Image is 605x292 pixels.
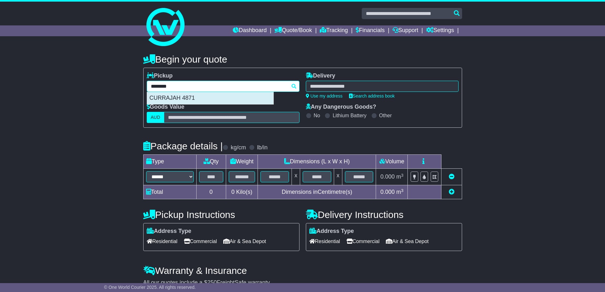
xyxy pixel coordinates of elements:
label: Address Type [309,228,354,235]
span: 0 [231,189,234,195]
a: Add new item [449,189,454,195]
span: 0.000 [380,189,395,195]
td: Dimensions (L x W x H) [258,155,376,169]
label: No [314,112,320,119]
span: Commercial [184,236,217,246]
a: Tracking [320,25,348,36]
span: Residential [309,236,340,246]
span: m [396,189,404,195]
h4: Warranty & Insurance [143,265,462,276]
td: Total [143,185,196,199]
label: AUD [147,112,165,123]
label: Lithium Battery [333,112,366,119]
typeahead: Please provide city [147,81,299,92]
span: Residential [147,236,178,246]
div: All our quotes include a $ FreightSafe warranty. [143,279,462,286]
a: Dashboard [233,25,267,36]
span: © One World Courier 2025. All rights reserved. [104,285,196,290]
a: Search address book [349,93,395,98]
sup: 3 [401,173,404,178]
span: m [396,173,404,180]
a: Financials [356,25,385,36]
a: Settings [426,25,454,36]
td: Type [143,155,196,169]
h4: Delivery Instructions [306,209,462,220]
a: Use my address [306,93,343,98]
a: Remove this item [449,173,454,180]
a: Support [393,25,418,36]
td: Qty [196,155,226,169]
td: x [292,169,300,185]
td: Kilo(s) [226,185,258,199]
a: Quote/Book [274,25,312,36]
div: CURRAJAH 4871 [147,92,273,104]
h4: Begin your quote [143,54,462,65]
td: Dimensions in Centimetre(s) [258,185,376,199]
span: Air & Sea Depot [223,236,266,246]
label: Other [379,112,392,119]
label: kg/cm [231,144,246,151]
span: 250 [207,279,217,286]
h4: Package details | [143,141,223,151]
label: Address Type [147,228,192,235]
label: Any Dangerous Goods? [306,104,376,111]
h4: Pickup Instructions [143,209,299,220]
td: Volume [376,155,408,169]
label: Delivery [306,72,335,79]
sup: 3 [401,188,404,193]
label: lb/in [257,144,267,151]
td: 0 [196,185,226,199]
label: Pickup [147,72,173,79]
span: Commercial [346,236,380,246]
td: Weight [226,155,258,169]
label: Goods Value [147,104,185,111]
span: Air & Sea Depot [386,236,429,246]
td: x [334,169,342,185]
span: 0.000 [380,173,395,180]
